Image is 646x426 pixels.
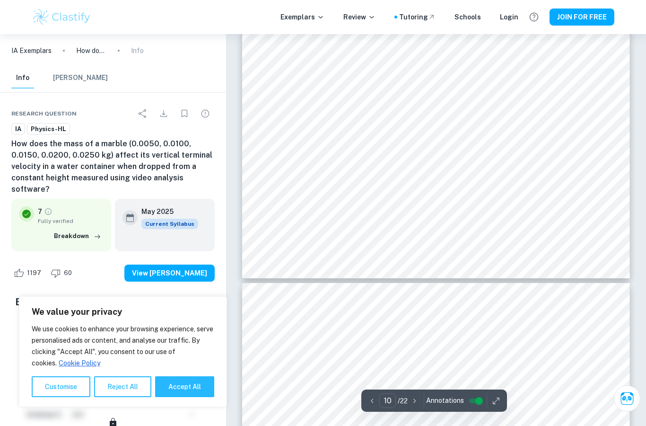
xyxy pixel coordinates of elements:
div: Dislike [48,266,77,281]
button: Customise [32,376,90,397]
button: Ask Clai [614,385,640,412]
p: We use cookies to enhance your browsing experience, serve personalised ads or content, and analys... [32,323,214,369]
div: Share [133,104,152,123]
span: 60 [59,268,77,278]
a: Tutoring [399,12,436,22]
img: Clastify logo [32,8,92,27]
p: 7 [38,206,42,217]
button: JOIN FOR FREE [550,9,614,26]
div: This exemplar is based on the current syllabus. Feel free to refer to it for inspiration/ideas wh... [141,219,198,229]
button: Help and Feedback [526,9,542,25]
p: Review [343,12,375,22]
button: Reject All [94,376,151,397]
a: IA [11,123,25,135]
span: 1197 [22,268,46,278]
span: Research question [11,109,77,118]
div: Like [11,266,46,281]
a: IA Exemplars [11,45,52,56]
button: [PERSON_NAME] [53,68,108,89]
p: Info [131,45,144,56]
span: Current Syllabus [141,219,198,229]
div: Download [154,104,173,123]
button: Breakdown [52,229,104,243]
span: Physics-HL [27,124,70,134]
button: Accept All [155,376,214,397]
div: Report issue [196,104,215,123]
a: Login [500,12,518,22]
span: IA [12,124,25,134]
a: Cookie Policy [58,359,101,367]
p: Exemplars [280,12,324,22]
a: Physics-HL [27,123,70,135]
div: We value your privacy [19,296,227,407]
h6: May 2025 [141,206,191,217]
button: Info [11,68,34,89]
button: View [PERSON_NAME] [124,265,215,282]
p: How does the mass of a marble (0.0050, 0.0100, 0.0150, 0.0200, 0.0250 kg) affect its vertical ter... [76,45,106,56]
p: / 22 [398,396,408,406]
span: Fully verified [38,217,104,225]
div: Bookmark [175,104,194,123]
span: Annotations [426,396,464,406]
a: Schools [454,12,481,22]
h5: Examiner's summary [15,295,211,309]
p: We value your privacy [32,306,214,318]
h6: How does the mass of a marble (0.0050, 0.0100, 0.0150, 0.0200, 0.0250 kg) affect its vertical ter... [11,138,215,195]
a: Grade fully verified [44,207,52,216]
